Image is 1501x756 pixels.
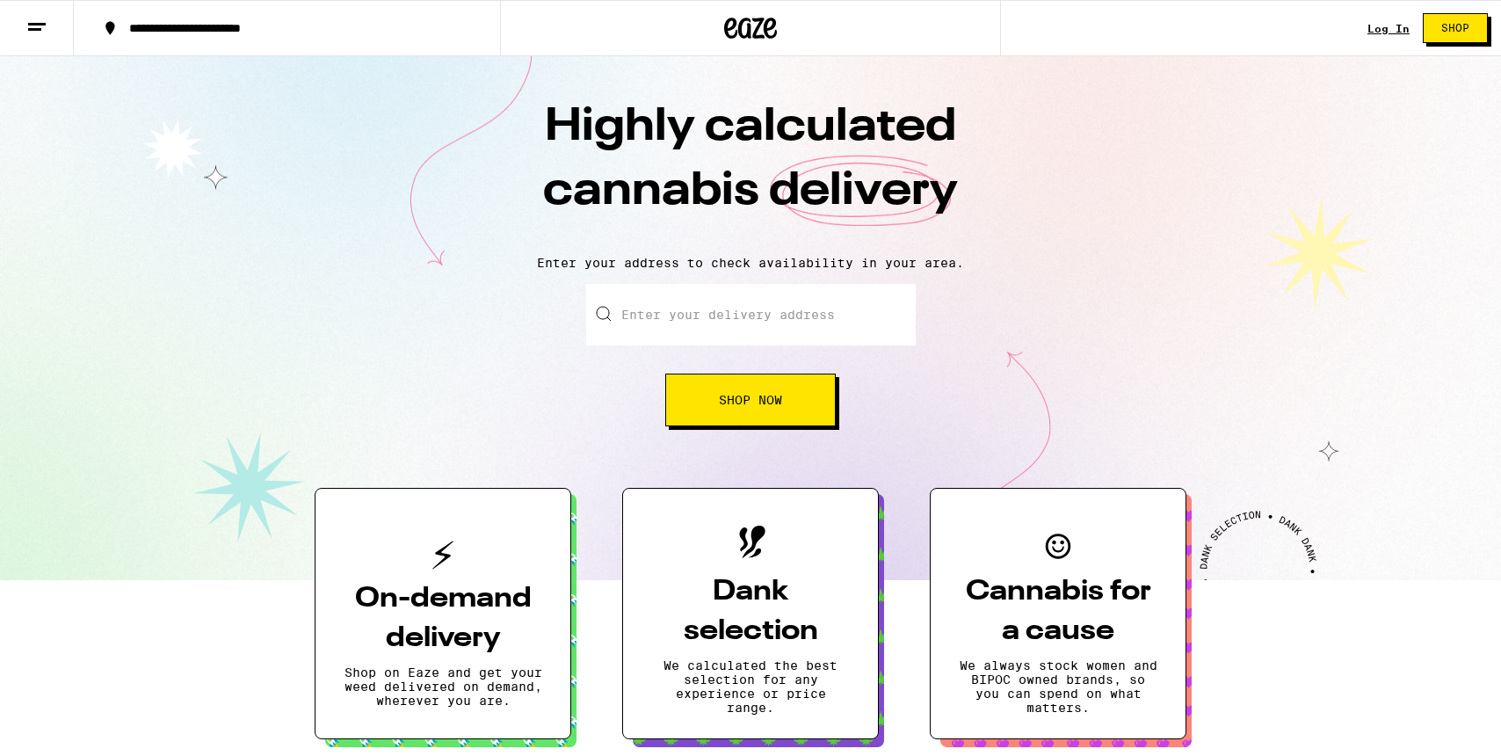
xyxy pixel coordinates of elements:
h3: Dank selection [651,572,850,651]
button: Shop [1423,13,1488,43]
button: Cannabis for a causeWe always stock women and BIPOC owned brands, so you can spend on what matters. [930,488,1186,739]
h1: Highly calculated cannabis delivery [443,96,1058,242]
button: Shop Now [665,374,836,426]
span: Shop Now [719,394,782,406]
p: We calculated the best selection for any experience or price range. [651,658,850,715]
input: Enter your delivery address [586,284,916,345]
button: On-demand deliveryShop on Eaze and get your weed delivered on demand, wherever you are. [315,488,571,739]
h3: On-demand delivery [344,579,542,658]
p: We always stock women and BIPOC owned brands, so you can spend on what matters. [959,658,1157,715]
button: Dank selectionWe calculated the best selection for any experience or price range. [622,488,879,739]
p: Enter your address to check availability in your area. [18,256,1483,270]
a: Log In [1367,23,1410,34]
h3: Cannabis for a cause [959,572,1157,651]
span: Shop [1441,23,1469,33]
a: Shop [1410,13,1501,43]
p: Shop on Eaze and get your weed delivered on demand, wherever you are. [344,665,542,708]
